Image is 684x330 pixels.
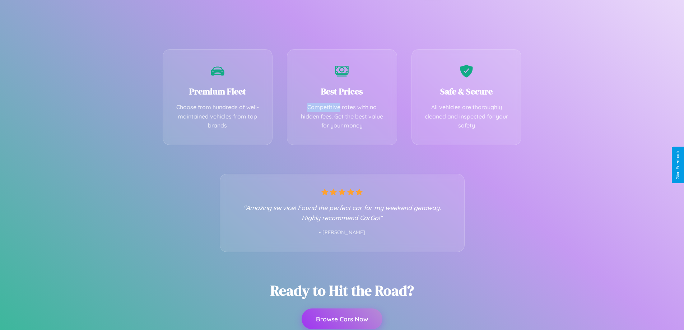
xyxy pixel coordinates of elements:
h3: Premium Fleet [174,85,262,97]
p: - [PERSON_NAME] [234,228,450,237]
h3: Best Prices [298,85,386,97]
h2: Ready to Hit the Road? [270,281,414,300]
p: "Amazing service! Found the perfect car for my weekend getaway. Highly recommend CarGo!" [234,203,450,223]
p: All vehicles are thoroughly cleaned and inspected for your safety [423,103,511,130]
p: Choose from hundreds of well-maintained vehicles from top brands [174,103,262,130]
button: Browse Cars Now [302,308,382,329]
h3: Safe & Secure [423,85,511,97]
p: Competitive rates with no hidden fees. Get the best value for your money [298,103,386,130]
div: Give Feedback [675,150,680,180]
